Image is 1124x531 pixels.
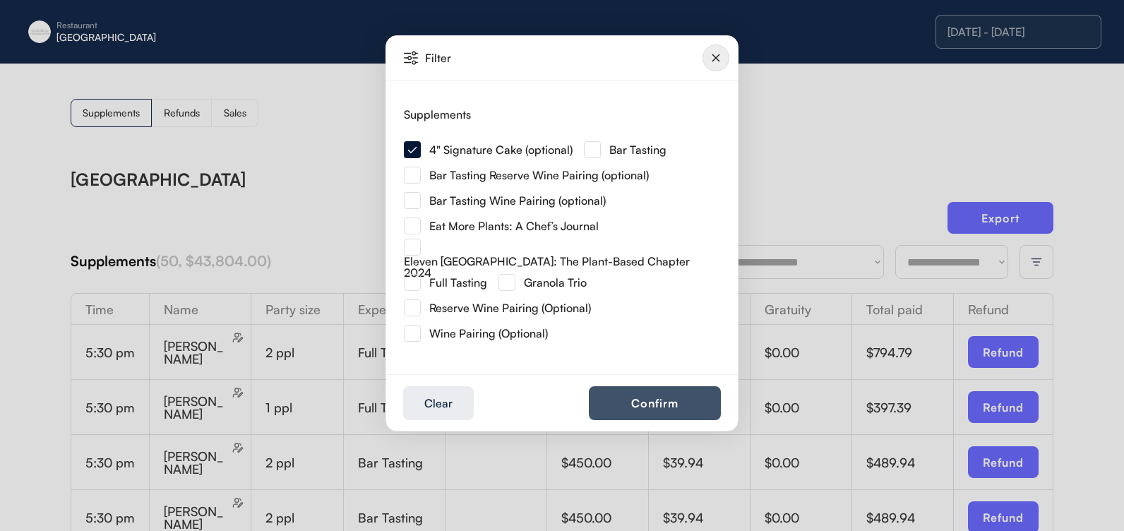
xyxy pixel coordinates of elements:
div: Wine Pairing (Optional) [429,328,548,339]
div: 4" Signature Cake (optional) [429,144,573,155]
div: Eleven [GEOGRAPHIC_DATA]: The Plant-Based Chapter 2024 [404,256,709,278]
div: Granola Trio [524,277,587,288]
img: Rectangle%20315.svg [404,274,421,291]
img: Rectangle%20315.svg [404,167,421,184]
img: Rectangle%20315.svg [404,325,421,342]
img: Group%20266.svg [404,141,421,158]
img: Rectangle%20315.svg [404,239,421,256]
div: Full Tasting [429,277,487,288]
button: Clear [403,386,474,420]
img: Vector%20%2835%29.svg [404,51,418,65]
div: Reserve Wine Pairing (Optional) [429,302,591,314]
button: Confirm [589,386,721,420]
div: Bar Tasting Reserve Wine Pairing (optional) [429,169,649,181]
div: Filter [425,52,530,64]
img: Rectangle%20315.svg [584,141,601,158]
img: Rectangle%20315.svg [404,299,421,316]
img: Rectangle%20315.svg [404,217,421,234]
img: Rectangle%20315.svg [498,274,515,291]
div: Supplements [404,109,471,120]
div: Bar Tasting Wine Pairing (optional) [429,195,606,206]
img: Rectangle%20315.svg [404,192,421,209]
div: Bar Tasting [609,144,666,155]
img: Group%2010124643.svg [702,44,729,71]
div: Eat More Plants: A Chef’s Journal [429,220,599,232]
